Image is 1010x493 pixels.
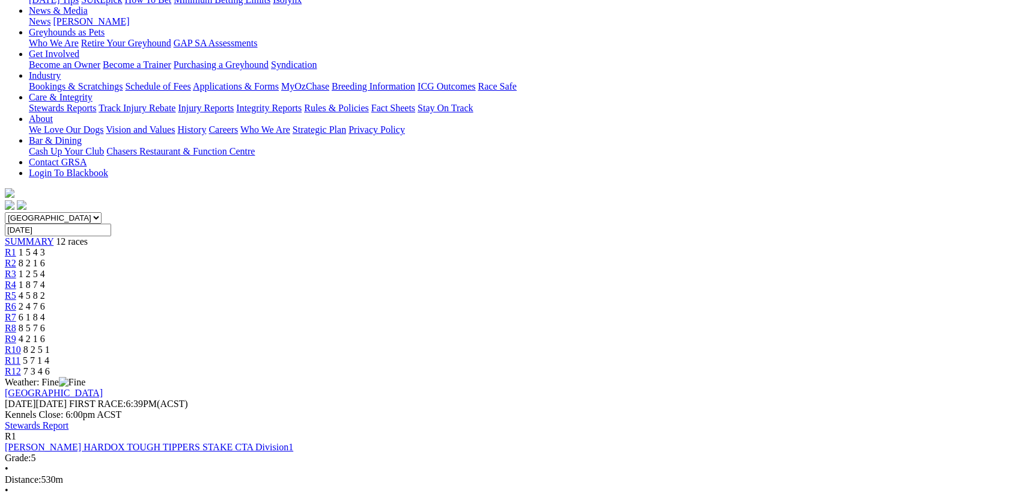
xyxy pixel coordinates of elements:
[177,124,206,135] a: History
[23,366,50,376] span: 7 3 4 6
[371,103,415,113] a: Fact Sheets
[29,146,104,156] a: Cash Up Your Club
[29,135,82,145] a: Bar & Dining
[5,312,16,322] a: R7
[53,16,129,26] a: [PERSON_NAME]
[240,124,290,135] a: Who We Are
[5,399,67,409] span: [DATE]
[5,290,16,301] a: R5
[29,124,1005,135] div: About
[418,103,473,113] a: Stay On Track
[193,81,279,91] a: Applications & Forms
[5,344,21,355] a: R10
[5,247,16,257] a: R1
[29,103,96,113] a: Stewards Reports
[293,124,346,135] a: Strategic Plan
[19,323,45,333] span: 8 5 7 6
[5,399,36,409] span: [DATE]
[5,258,16,268] a: R2
[19,247,45,257] span: 1 5 4 3
[5,431,16,441] span: R1
[178,103,234,113] a: Injury Reports
[81,38,171,48] a: Retire Your Greyhound
[418,81,475,91] a: ICG Outcomes
[304,103,369,113] a: Rules & Policies
[29,60,100,70] a: Become an Owner
[29,114,53,124] a: About
[5,334,16,344] a: R9
[29,146,1005,157] div: Bar & Dining
[29,16,50,26] a: News
[29,16,1005,27] div: News & Media
[125,81,190,91] a: Schedule of Fees
[5,188,14,198] img: logo-grsa-white.png
[29,27,105,37] a: Greyhounds as Pets
[5,224,111,236] input: Select date
[69,399,126,409] span: FIRST RACE:
[5,301,16,311] a: R6
[19,290,45,301] span: 4 5 8 2
[5,464,8,474] span: •
[281,81,329,91] a: MyOzChase
[29,38,1005,49] div: Greyhounds as Pets
[56,236,88,246] span: 12 races
[59,377,85,388] img: Fine
[29,81,123,91] a: Bookings & Scratchings
[23,344,50,355] span: 8 2 5 1
[99,103,175,113] a: Track Injury Rebate
[106,146,255,156] a: Chasers Restaurant & Function Centre
[19,312,45,322] span: 6 1 8 4
[19,280,45,290] span: 1 8 7 4
[478,81,516,91] a: Race Safe
[5,377,85,387] span: Weather: Fine
[174,60,269,70] a: Purchasing a Greyhound
[5,269,16,279] a: R3
[29,49,79,59] a: Get Involved
[29,60,1005,70] div: Get Involved
[29,38,79,48] a: Who We Are
[106,124,175,135] a: Vision and Values
[5,200,14,210] img: facebook.svg
[23,355,49,366] span: 5 7 1 4
[19,334,45,344] span: 4 2 1 6
[19,258,45,268] span: 8 2 1 6
[5,280,16,290] a: R4
[5,388,103,398] a: [GEOGRAPHIC_DATA]
[19,301,45,311] span: 2 4 7 6
[5,420,68,430] a: Stewards Report
[5,409,1005,420] div: Kennels Close: 6:00pm ACST
[348,124,405,135] a: Privacy Policy
[29,168,108,178] a: Login To Blackbook
[332,81,415,91] a: Breeding Information
[69,399,188,409] span: 6:39PM(ACST)
[5,236,53,246] a: SUMMARY
[5,323,16,333] a: R8
[19,269,45,279] span: 1 2 5 4
[29,103,1005,114] div: Care & Integrity
[29,124,103,135] a: We Love Our Dogs
[5,366,21,376] a: R12
[5,453,1005,464] div: 5
[29,5,88,16] a: News & Media
[5,453,31,463] span: Grade:
[29,157,87,167] a: Contact GRSA
[236,103,302,113] a: Integrity Reports
[208,124,238,135] a: Careers
[5,355,20,366] a: R11
[5,442,293,452] a: [PERSON_NAME] HARDOX TOUGH TIPPERS STAKE CTA Division1
[271,60,317,70] a: Syndication
[29,81,1005,92] div: Industry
